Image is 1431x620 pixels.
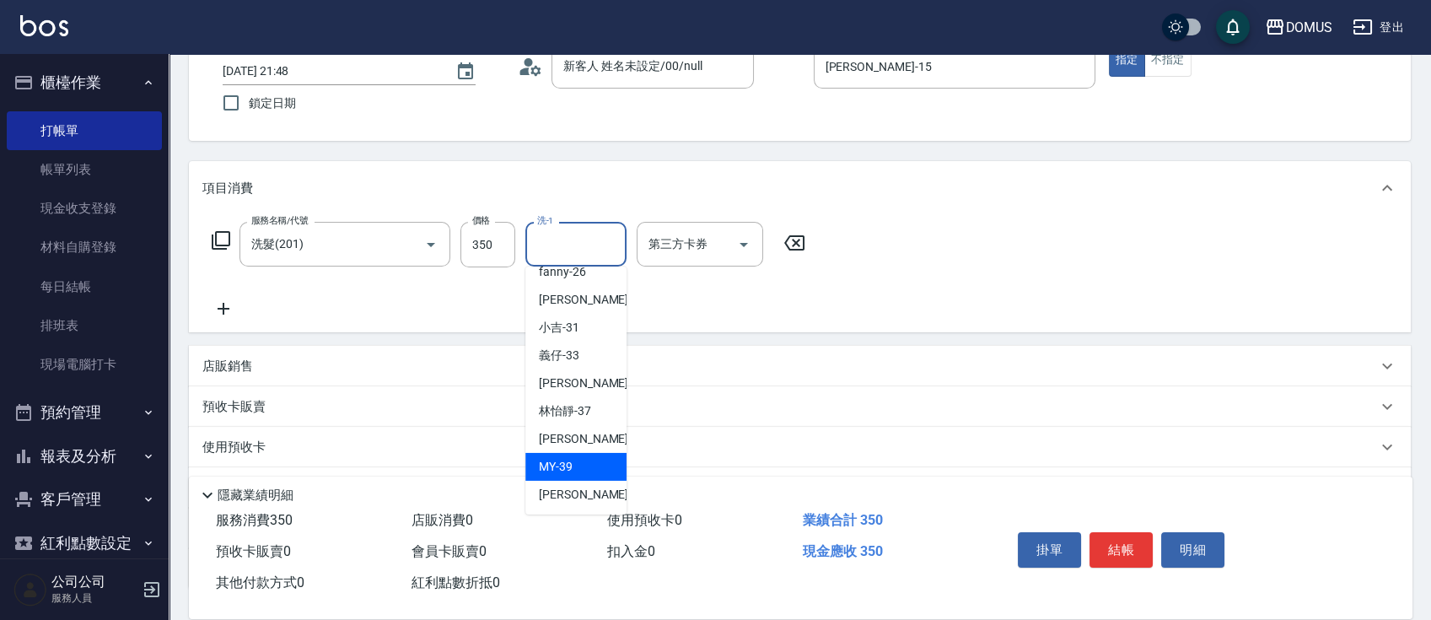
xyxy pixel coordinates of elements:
span: MY -39 [539,458,573,476]
span: 服務消費 350 [216,512,293,528]
span: 義仔 -33 [539,347,579,364]
a: 打帳單 [7,111,162,150]
a: 帳單列表 [7,150,162,189]
span: [PERSON_NAME] -34 [539,375,645,392]
span: 預收卡販賣 0 [216,543,291,559]
input: YYYY/MM/DD hh:mm [223,57,438,85]
a: 每日結帳 [7,267,162,306]
span: [PERSON_NAME] -38 [539,430,645,448]
label: 洗-1 [537,214,553,227]
a: 排班表 [7,306,162,345]
button: 掛單 [1018,532,1081,568]
button: 結帳 [1089,532,1153,568]
img: Person [13,573,47,607]
button: Choose date, selected date is 2025-08-13 [445,51,486,92]
button: 預約管理 [7,391,162,434]
h5: 公司公司 [51,574,137,590]
p: 項目消費 [202,180,253,197]
div: 店販銷售 [189,346,1411,386]
button: 明細 [1161,532,1224,568]
button: 不指定 [1144,44,1192,77]
label: 服務名稱/代號 [251,214,308,227]
button: 指定 [1109,44,1145,77]
button: 報表及分析 [7,434,162,478]
span: 會員卡販賣 0 [412,543,487,559]
button: DOMUS [1258,10,1339,45]
div: 紅利點數剩餘點數: 132810換算比率: 1 [189,467,1411,508]
a: 現場電腦打卡 [7,345,162,384]
button: Open [730,231,757,258]
button: save [1216,10,1250,44]
p: 預收卡販賣 [202,398,266,416]
span: 現金應收 350 [802,543,882,559]
span: 其他付款方式 0 [216,574,304,590]
span: [PERSON_NAME] -40 [539,486,645,504]
p: 使用預收卡 [202,439,266,456]
span: fanny -26 [539,263,586,281]
a: 現金收支登錄 [7,189,162,228]
span: 鎖定日期 [249,94,296,112]
span: 小吉 -31 [539,319,579,337]
div: 預收卡販賣 [189,386,1411,427]
button: Open [417,231,444,258]
div: 使用預收卡 [189,427,1411,467]
button: 紅利點數設定 [7,521,162,565]
button: 客戶管理 [7,477,162,521]
label: 價格 [472,214,490,227]
p: 服務人員 [51,590,137,606]
img: Logo [20,15,68,36]
span: 紅利點數折抵 0 [412,574,500,590]
span: 扣入金 0 [607,543,655,559]
span: 業績合計 350 [802,512,882,528]
p: 隱藏業績明細 [218,487,293,504]
span: 店販消費 0 [412,512,473,528]
span: 林怡靜 -37 [539,402,591,420]
span: 使用預收卡 0 [607,512,682,528]
span: [PERSON_NAME] -28 [539,291,645,309]
button: 登出 [1346,12,1411,43]
a: 材料自購登錄 [7,228,162,267]
button: 櫃檯作業 [7,61,162,105]
div: DOMUS [1285,17,1332,38]
p: 店販銷售 [202,358,253,375]
div: 項目消費 [189,161,1411,215]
